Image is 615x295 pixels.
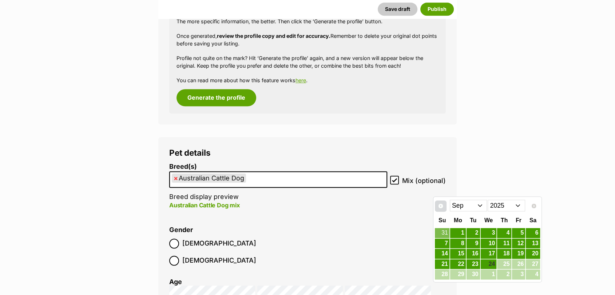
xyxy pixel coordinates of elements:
[176,54,439,70] p: Profile not quite on the mark? Hit ‘Generate the profile’ again, and a new version will appear be...
[174,174,178,183] span: ×
[435,228,449,238] a: 31
[526,259,540,269] span: 27
[450,228,466,238] a: 1
[169,163,387,217] li: Breed display preview
[512,239,525,248] a: 12
[531,203,537,209] span: Next
[176,32,439,48] p: Once generated, Remember to delete your original dot points before saving your listing.
[450,270,466,279] span: 29
[402,176,446,186] span: Mix (optional)
[526,270,540,279] span: 4
[176,89,256,106] button: Generate the profile
[528,200,540,212] a: Next
[526,228,540,238] a: 6
[378,3,417,16] button: Save draft
[176,76,439,84] p: You can read more about how this feature works .
[217,33,330,39] strong: review the profile copy and edit for accuracy.
[481,249,497,259] a: 17
[467,259,480,269] a: 23
[497,228,511,238] a: 4
[172,174,246,183] li: Australian Cattle Dog
[435,200,447,212] a: Prev
[526,239,540,248] a: 13
[512,259,525,269] span: 26
[435,249,449,259] a: 14
[526,249,540,259] a: 20
[169,278,182,286] label: Age
[454,217,462,223] span: Monday
[435,239,449,248] a: 7
[435,259,449,269] a: 21
[484,217,493,223] span: Wednesday
[169,163,387,171] label: Breed(s)
[497,239,511,248] a: 11
[169,148,211,158] span: Pet details
[439,217,446,223] span: Sunday
[176,17,439,25] p: The more specific information, the better. Then click the ‘Generate the profile’ button.
[512,270,525,279] span: 3
[512,249,525,259] a: 19
[481,270,497,279] span: 1
[497,249,511,259] a: 18
[182,256,256,266] span: [DEMOGRAPHIC_DATA]
[501,217,508,223] span: Thursday
[529,217,536,223] span: Saturday
[438,203,444,209] span: Prev
[481,239,497,248] a: 10
[467,270,480,279] span: 30
[450,239,466,248] a: 8
[467,239,480,248] a: 9
[295,77,306,83] a: here
[467,228,480,238] a: 2
[512,228,525,238] a: 5
[435,270,449,279] span: 28
[182,239,256,248] span: [DEMOGRAPHIC_DATA]
[481,228,497,238] a: 3
[169,226,193,234] label: Gender
[169,201,387,210] p: Australian Cattle Dog mix
[450,259,466,269] a: 22
[497,270,511,279] span: 2
[481,259,497,269] a: 24
[420,3,454,16] button: Publish
[467,249,480,259] a: 16
[450,249,466,259] a: 15
[516,217,521,223] span: Friday
[497,259,511,269] span: 25
[470,217,476,223] span: Tuesday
